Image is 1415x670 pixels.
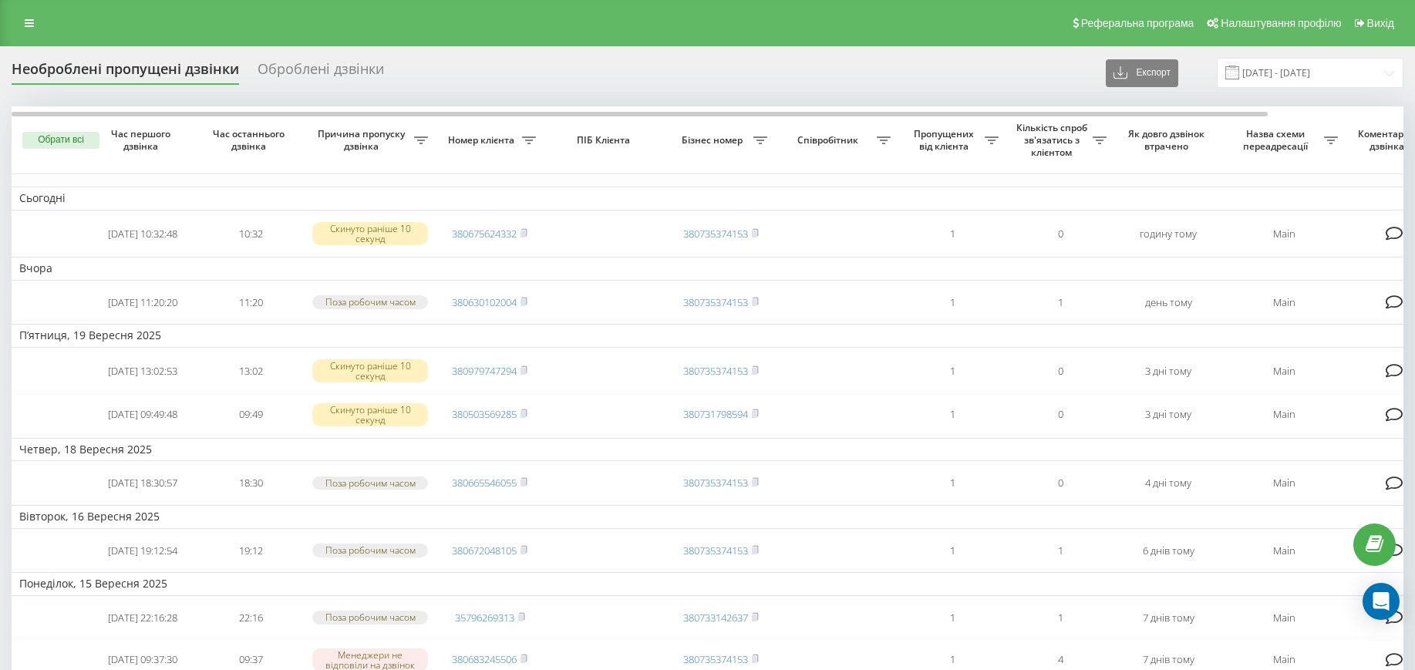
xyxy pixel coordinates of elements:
[683,652,748,666] a: 380735374153
[1006,351,1114,392] td: 0
[1222,214,1346,254] td: Main
[197,394,305,435] td: 09:49
[455,611,514,625] a: 35796269313
[1014,122,1093,158] span: Кількість спроб зв'язатись з клієнтом
[906,128,985,152] span: Пропущених від клієнта
[1114,532,1222,570] td: 6 днів тому
[1221,17,1341,29] span: Налаштування профілю
[197,214,305,254] td: 10:32
[452,407,517,421] a: 380503569285
[1114,394,1222,435] td: 3 дні тому
[443,134,522,146] span: Номер клієнта
[197,284,305,322] td: 11:20
[312,295,428,308] div: Поза робочим часом
[312,611,428,624] div: Поза робочим часом
[1106,59,1178,87] button: Експорт
[898,214,1006,254] td: 1
[197,599,305,637] td: 22:16
[209,128,292,152] span: Час останнього дзвінка
[683,544,748,557] a: 380735374153
[898,394,1006,435] td: 1
[452,295,517,309] a: 380630102004
[675,134,753,146] span: Бізнес номер
[12,61,239,85] div: Необроблені пропущені дзвінки
[452,544,517,557] a: 380672048105
[258,61,384,85] div: Оброблені дзвінки
[783,134,877,146] span: Співробітник
[683,364,748,378] a: 380735374153
[683,227,748,241] a: 380735374153
[452,364,517,378] a: 380979747294
[197,464,305,502] td: 18:30
[312,403,428,426] div: Скинуто раніше 10 секунд
[1367,17,1394,29] span: Вихід
[1006,394,1114,435] td: 0
[197,532,305,570] td: 19:12
[683,407,748,421] a: 380731798594
[898,351,1006,392] td: 1
[1222,351,1346,392] td: Main
[89,284,197,322] td: [DATE] 11:20:20
[312,544,428,557] div: Поза робочим часом
[89,464,197,502] td: [DATE] 18:30:57
[312,222,428,245] div: Скинуто раніше 10 секунд
[557,134,654,146] span: ПІБ Клієнта
[89,351,197,392] td: [DATE] 13:02:53
[1114,214,1222,254] td: годину тому
[1222,284,1346,322] td: Main
[1081,17,1194,29] span: Реферальна програма
[1114,464,1222,502] td: 4 дні тому
[1006,532,1114,570] td: 1
[312,476,428,490] div: Поза робочим часом
[1006,284,1114,322] td: 1
[1127,128,1210,152] span: Як довго дзвінок втрачено
[312,128,414,152] span: Причина пропуску дзвінка
[89,532,197,570] td: [DATE] 19:12:54
[1222,464,1346,502] td: Main
[452,476,517,490] a: 380665546055
[1006,214,1114,254] td: 0
[1222,394,1346,435] td: Main
[452,227,517,241] a: 380675624332
[452,652,517,666] a: 380683245506
[898,464,1006,502] td: 1
[1114,284,1222,322] td: день тому
[1222,599,1346,637] td: Main
[1006,599,1114,637] td: 1
[312,359,428,382] div: Скинуто раніше 10 секунд
[89,394,197,435] td: [DATE] 09:49:48
[898,284,1006,322] td: 1
[1363,583,1400,620] div: Open Intercom Messenger
[22,132,99,149] button: Обрати всі
[898,599,1006,637] td: 1
[1114,351,1222,392] td: 3 дні тому
[683,476,748,490] a: 380735374153
[683,295,748,309] a: 380735374153
[89,599,197,637] td: [DATE] 22:16:28
[1114,599,1222,637] td: 7 днів тому
[1230,128,1324,152] span: Назва схеми переадресації
[197,351,305,392] td: 13:02
[1006,464,1114,502] td: 0
[683,611,748,625] a: 380733142637
[898,532,1006,570] td: 1
[1222,532,1346,570] td: Main
[89,214,197,254] td: [DATE] 10:32:48
[101,128,184,152] span: Час першого дзвінка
